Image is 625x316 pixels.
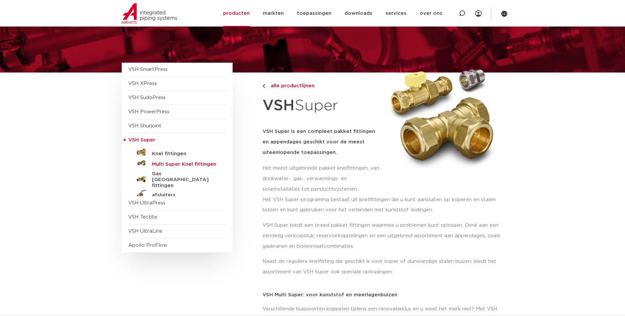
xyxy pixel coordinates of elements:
p: VSH Super biedt een breed pakket fittingen waarmee u problemen kunt oplossen. Denk aan een ééndel... [262,220,504,252]
a: VSH SmartPress [128,67,168,72]
span: alle productlijnen [267,83,315,88]
h5: VSH Super is een compleet pakket fittingen en appendages geschikt voor de meest uiteenlopende toe... [262,126,381,158]
p: Naast de reguliere knelfitting die geschikt is voor koper of dunwandige stalen buizen, biedt het ... [262,256,504,277]
span: VSH Super [128,137,155,142]
a: VSH UltraLine [128,229,162,234]
strong: VSH [262,98,295,113]
a: Knel fittingen [128,147,226,158]
h5: Gas [GEOGRAPHIC_DATA] fittingen [152,171,217,189]
a: VSH Tectite [128,215,157,220]
h5: afsluiters [152,192,217,198]
a: VSH Shurjoint [128,123,161,128]
a: Gas [GEOGRAPHIC_DATA] fittingen [128,168,226,189]
a: Multi Super Knel fittingen [128,158,226,168]
p: Het meest uitgebreide pakket knelfittingen, van drinkwater-, gas-, verwarmings- en solarinstallat... [262,163,381,195]
h5: Multi Super Knel fittingen [152,161,217,167]
a: VSH PowerPress [128,109,169,114]
h5: Knel fittingen [152,151,217,157]
a: VSH UltraPress [128,200,165,205]
img: chevron-right.svg [262,84,265,88]
a: VSH XPress [128,81,157,86]
h1: Super [262,93,381,118]
p: Het VSH Super-programma bestaat uit knelfittingen die u kunt aansluiten op koperen en stalen buiz... [262,195,504,216]
a: Apollo ProFlow [128,243,167,248]
a: VSH SudoPress [128,95,166,100]
a: afsluiters [128,189,226,199]
a: alle productlijnen [262,82,381,90]
p: VSH Multi Super: voor kunststof en meerlagenbuizen [262,292,504,297]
